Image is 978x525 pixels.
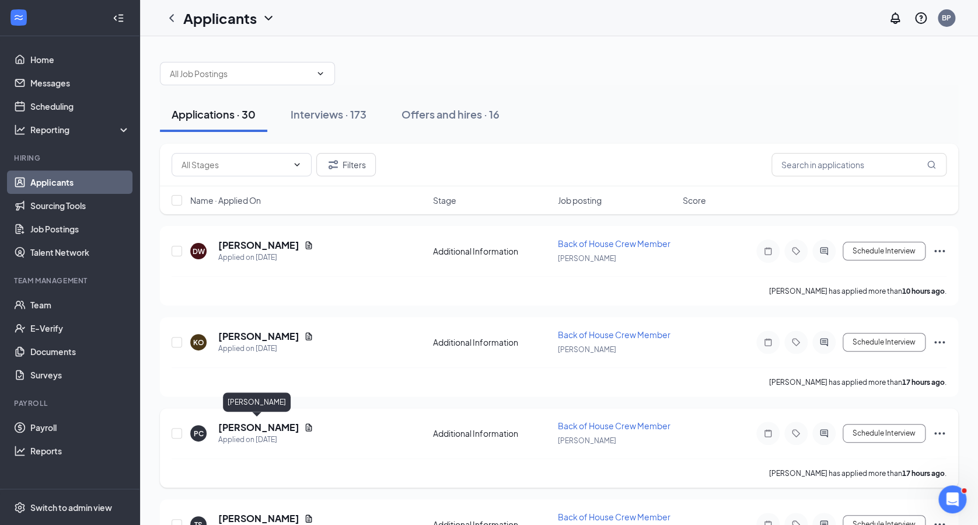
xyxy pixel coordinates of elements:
[30,217,130,241] a: Job Postings
[433,427,551,439] div: Additional Information
[683,194,706,206] span: Score
[14,398,128,408] div: Payroll
[888,11,902,25] svg: Notifications
[942,13,951,23] div: BP
[304,423,313,432] svg: Document
[14,502,26,513] svg: Settings
[843,242,925,260] button: Schedule Interview
[190,194,261,206] span: Name · Applied On
[938,485,966,513] iframe: Intercom live chat
[172,107,256,121] div: Applications · 30
[769,468,946,478] p: [PERSON_NAME] has applied more than .
[326,158,340,172] svg: Filter
[789,246,803,256] svg: Tag
[30,124,131,135] div: Reporting
[292,160,302,169] svg: ChevronDown
[30,502,112,513] div: Switch to admin view
[14,153,128,163] div: Hiring
[817,338,831,347] svg: ActiveChat
[558,436,616,445] span: [PERSON_NAME]
[181,158,288,171] input: All Stages
[193,338,204,347] div: KO
[291,107,366,121] div: Interviews · 173
[30,95,130,118] a: Scheduling
[30,439,130,463] a: Reports
[304,514,313,523] svg: Document
[433,336,551,348] div: Additional Information
[218,343,313,354] div: Applied on [DATE]
[30,194,130,217] a: Sourcing Tools
[932,426,946,440] svg: Ellipses
[223,392,291,412] div: [PERSON_NAME]
[761,246,775,256] svg: Note
[165,11,179,25] svg: ChevronLeft
[304,332,313,341] svg: Document
[30,71,130,95] a: Messages
[30,416,130,439] a: Payroll
[113,12,124,24] svg: Collapse
[558,194,602,206] span: Job posting
[558,420,670,431] span: Back of House Crew Member
[30,340,130,363] a: Documents
[14,124,26,135] svg: Analysis
[30,171,130,194] a: Applicants
[771,153,946,176] input: Search in applications
[261,11,275,25] svg: ChevronDown
[769,286,946,296] p: [PERSON_NAME] has applied more than .
[558,329,670,340] span: Back of House Crew Member
[817,246,831,256] svg: ActiveChat
[558,254,616,263] span: [PERSON_NAME]
[30,293,130,317] a: Team
[30,317,130,340] a: E-Verify
[316,153,376,176] button: Filter Filters
[30,241,130,264] a: Talent Network
[932,244,946,258] svg: Ellipses
[789,338,803,347] svg: Tag
[902,287,945,295] b: 10 hours ago
[914,11,928,25] svg: QuestionInfo
[927,160,936,169] svg: MagnifyingGlass
[183,8,257,28] h1: Applicants
[843,333,925,352] button: Schedule Interview
[218,512,299,525] h5: [PERSON_NAME]
[193,246,205,256] div: DW
[401,107,500,121] div: Offers and hires · 16
[13,12,25,23] svg: WorkstreamLogo
[761,338,775,347] svg: Note
[558,345,616,354] span: [PERSON_NAME]
[433,245,551,257] div: Additional Information
[558,238,670,249] span: Back of House Crew Member
[170,67,311,80] input: All Job Postings
[789,429,803,438] svg: Tag
[843,424,925,443] button: Schedule Interview
[817,429,831,438] svg: ActiveChat
[902,378,945,387] b: 17 hours ago
[218,239,299,252] h5: [PERSON_NAME]
[902,469,945,478] b: 17 hours ago
[769,377,946,387] p: [PERSON_NAME] has applied more than .
[30,48,130,71] a: Home
[304,241,313,250] svg: Document
[218,421,299,434] h5: [PERSON_NAME]
[316,69,325,78] svg: ChevronDown
[194,429,204,439] div: PC
[14,276,128,286] div: Team Management
[218,330,299,343] h5: [PERSON_NAME]
[433,194,456,206] span: Stage
[558,512,670,522] span: Back of House Crew Member
[932,335,946,349] svg: Ellipses
[761,429,775,438] svg: Note
[218,434,313,446] div: Applied on [DATE]
[218,252,313,263] div: Applied on [DATE]
[30,363,130,387] a: Surveys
